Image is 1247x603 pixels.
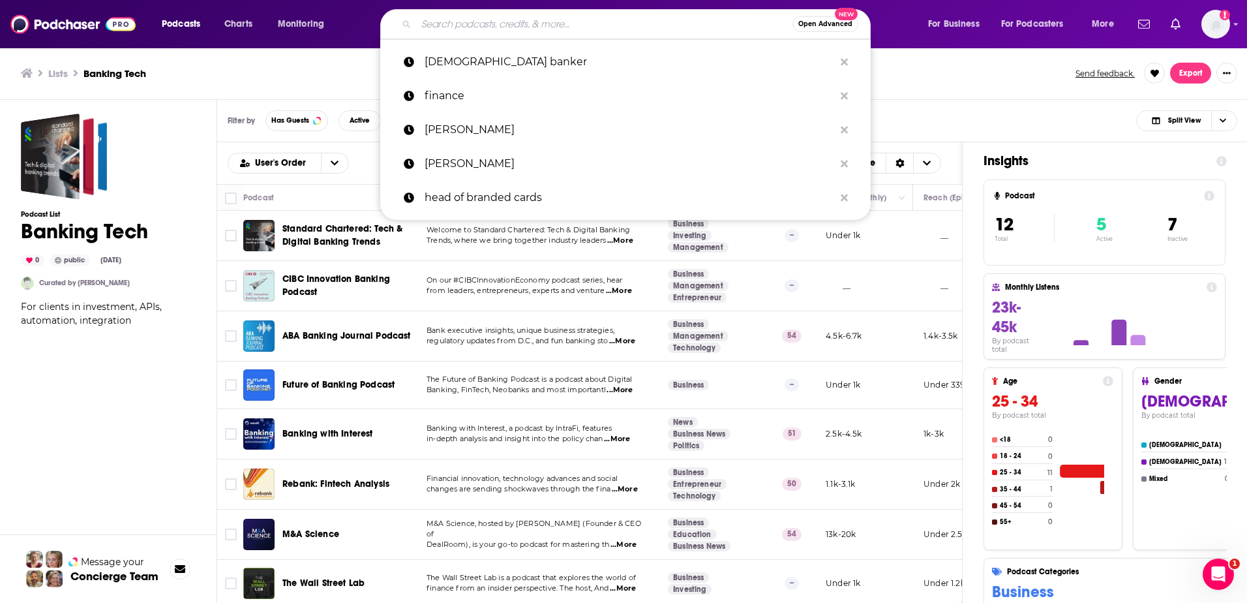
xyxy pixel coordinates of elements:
h4: 35 - 44 [1000,486,1047,493]
a: Business [668,269,709,279]
span: ...More [612,484,638,495]
span: Banking with Interest [282,428,373,439]
span: Rebank: Fintech Analysis [282,478,389,489]
span: ...More [604,434,630,444]
span: DealRoom), is your go-to podcast for mastering th [427,540,609,549]
a: The Wall Street Lab [282,577,365,590]
button: open menu [228,159,321,168]
span: Toggle select row [225,578,237,589]
a: finance [380,79,871,113]
h4: Age [1003,377,1098,386]
img: Banking with Interest [243,418,275,450]
div: Search podcasts, credits, & more... [393,9,883,39]
span: ABA Banking Journal Podcast [282,330,411,341]
img: Future of Banking Podcast [243,369,275,401]
button: Choose View [822,153,942,174]
span: Welcome to Standard Chartered: Tech & Digital Banking [427,225,630,234]
p: __ [924,280,948,291]
button: Show profile menu [1201,10,1230,39]
h4: [DEMOGRAPHIC_DATA] [1149,458,1222,466]
button: open menu [919,14,996,35]
h4: 0 [1048,452,1053,461]
div: Sort Direction [886,153,913,173]
h1: Insights [984,153,1206,169]
span: New [835,8,858,20]
span: Message your [81,555,144,568]
img: Rebank: Fintech Analysis [243,469,275,500]
span: Podcasts [162,15,200,33]
span: 23k-45k [992,298,1021,337]
h1: Banking Tech [21,219,196,244]
a: Show notifications dropdown [1165,13,1186,35]
a: Investing [668,230,712,241]
span: Bank executive insights, unique business strategies, [427,326,614,335]
img: Jules Profile [46,551,63,568]
a: Technology [668,343,721,353]
input: Search podcasts, credits, & more... [416,14,792,35]
a: Business [668,572,709,583]
span: Toggle select row [225,428,237,440]
p: 2.5k-4.5k [826,428,862,439]
p: Under 2k [924,478,960,489]
a: [DEMOGRAPHIC_DATA] banker [380,45,871,79]
img: CIBC Innovation Banking Podcast [243,270,275,301]
p: Active [1096,236,1113,242]
span: Future of Banking Podcast [282,379,395,390]
span: Trends, where we bring together industry leaders [427,236,606,245]
img: NTCBliss [21,277,34,290]
a: Entrepreneur [668,479,727,489]
span: User's Order [255,159,310,168]
a: Business [668,219,709,229]
h3: Banking Tech [83,67,146,80]
span: Toggle select row [225,330,237,342]
h3: Filter by [228,116,255,125]
span: For Podcasters [1001,15,1064,33]
h4: Podcast Categories [1007,567,1247,576]
img: Podchaser - Follow, Share and Rate Podcasts [10,12,136,37]
div: [DATE] [95,255,127,266]
span: Banking, FinTech, Neobanks and most importantl [427,385,606,394]
span: The Wall Street Lab [282,578,365,589]
a: CIBC Innovation Banking Podcast [282,273,412,299]
button: Choose View [1136,110,1237,131]
h4: 45 - 54 [1000,502,1045,510]
p: Inactive [1167,236,1188,242]
a: Business News [668,541,730,551]
span: CIBC Innovation Banking Podcast [282,273,390,298]
h4: 55+ [1000,518,1045,526]
span: Monitoring [278,15,324,33]
h4: By podcast total [992,337,1045,354]
a: Management [668,242,729,253]
div: Reach (Episode) [924,190,984,206]
span: Charts [224,15,252,33]
h4: 0 [1048,501,1053,510]
a: The Wall Street Lab [243,568,275,599]
p: Under 1k [826,578,860,589]
h4: 11 [1224,457,1229,466]
div: 0 [21,255,44,266]
h3: Podcast List [21,210,196,219]
span: ...More [610,583,636,594]
a: Show notifications dropdown [1133,13,1155,35]
span: Toggle select row [225,478,237,490]
h4: [DEMOGRAPHIC_DATA] [1149,441,1224,449]
button: Send feedback. [1072,68,1139,79]
div: Podcast [243,190,274,206]
span: Open Advanced [798,21,852,27]
button: Active [338,110,381,131]
span: Standard Chartered: Tech & Digital Banking Trends [282,223,402,247]
img: Standard Chartered: Tech & Digital Banking Trends [243,220,275,251]
p: Total [995,236,1054,242]
span: Toggle select row [225,280,237,292]
span: The Wall Street Lab is a podcast that explores the world of [427,573,636,582]
a: Lists [48,67,68,80]
p: 54 [782,528,802,541]
span: from leaders, entrepreneurs, experts and venture [427,286,605,295]
img: Barbara Profile [46,570,63,587]
span: Active [350,117,370,124]
p: 1k-3k [924,428,944,439]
